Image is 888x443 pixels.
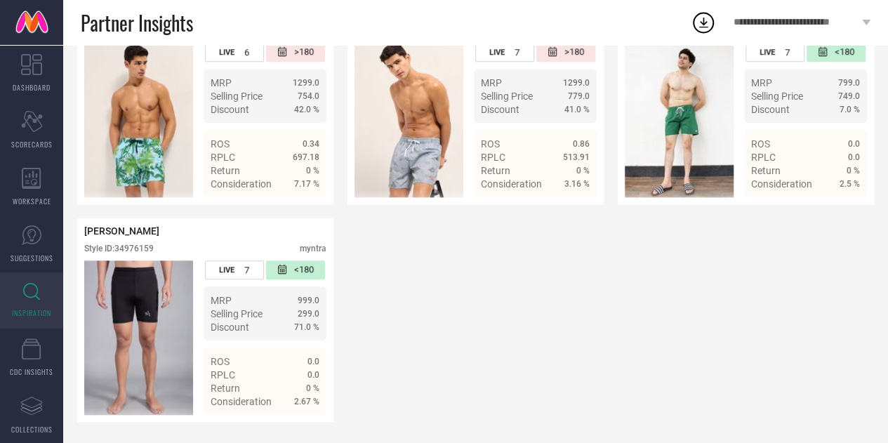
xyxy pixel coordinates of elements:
[536,43,595,62] div: Number of days since the style was first listed on the platform
[219,265,234,275] span: LIVE
[840,179,860,189] span: 2.5 %
[244,47,249,58] span: 6
[211,91,263,102] span: Selling Price
[489,48,505,57] span: LIVE
[807,43,866,62] div: Number of days since the style was first listed on the platform
[751,138,770,150] span: ROS
[691,10,716,35] div: Open download list
[751,152,776,163] span: RPLC
[12,308,51,318] span: INSPIRATION
[563,78,590,88] span: 1299.0
[205,260,264,279] div: Number of days the style has been live on the platform
[303,139,319,149] span: 0.34
[211,165,240,176] span: Return
[481,138,500,150] span: ROS
[211,383,240,394] span: Return
[211,295,232,306] span: MRP
[354,43,463,197] img: Style preview image
[481,104,519,115] span: Discount
[211,178,272,190] span: Consideration
[293,78,319,88] span: 1299.0
[298,91,319,101] span: 754.0
[481,77,502,88] span: MRP
[211,356,230,367] span: ROS
[211,104,249,115] span: Discount
[564,179,590,189] span: 3.16 %
[751,178,812,190] span: Consideration
[294,105,319,114] span: 42.0 %
[288,421,319,432] span: Details
[81,8,193,37] span: Partner Insights
[307,370,319,380] span: 0.0
[835,46,854,58] span: <180
[745,43,804,62] div: Number of days the style has been live on the platform
[244,265,249,275] span: 7
[481,165,510,176] span: Return
[481,152,505,163] span: RPLC
[211,369,235,381] span: RPLC
[573,139,590,149] span: 0.86
[84,225,159,237] span: [PERSON_NAME]
[481,178,542,190] span: Consideration
[814,204,860,215] a: Details
[266,43,325,62] div: Number of days since the style was first listed on the platform
[481,91,533,102] span: Selling Price
[563,152,590,162] span: 513.91
[13,82,51,93] span: DASHBOARD
[211,308,263,319] span: Selling Price
[848,139,860,149] span: 0.0
[84,43,193,197] img: Style preview image
[625,43,734,197] img: Style preview image
[354,43,463,197] div: Click to view image
[205,43,264,62] div: Number of days the style has been live on the platform
[625,43,734,197] div: Click to view image
[840,105,860,114] span: 7.0 %
[10,366,53,377] span: CDC INSIGHTS
[11,424,53,435] span: COLLECTIONS
[294,397,319,406] span: 2.67 %
[84,244,154,253] div: Style ID: 34976159
[293,152,319,162] span: 697.18
[785,47,790,58] span: 7
[211,152,235,163] span: RPLC
[576,166,590,176] span: 0 %
[84,260,193,415] div: Click to view image
[11,253,53,263] span: SUGGESTIONS
[307,357,319,366] span: 0.0
[828,204,860,215] span: Details
[558,204,590,215] span: Details
[751,77,772,88] span: MRP
[294,179,319,189] span: 7.17 %
[760,48,775,57] span: LIVE
[288,204,319,215] span: Details
[294,264,314,276] span: <180
[219,48,234,57] span: LIVE
[306,383,319,393] span: 0 %
[838,91,860,101] span: 749.0
[564,46,584,58] span: >180
[544,204,590,215] a: Details
[568,91,590,101] span: 779.0
[515,47,519,58] span: 7
[751,91,803,102] span: Selling Price
[274,204,319,215] a: Details
[300,244,326,253] div: myntra
[84,260,193,415] img: Style preview image
[298,296,319,305] span: 999.0
[751,104,790,115] span: Discount
[847,166,860,176] span: 0 %
[306,166,319,176] span: 0 %
[266,260,325,279] div: Number of days since the style was first listed on the platform
[211,138,230,150] span: ROS
[294,322,319,332] span: 71.0 %
[13,196,51,206] span: WORKSPACE
[564,105,590,114] span: 41.0 %
[211,396,272,407] span: Consideration
[848,152,860,162] span: 0.0
[298,309,319,319] span: 299.0
[211,322,249,333] span: Discount
[211,77,232,88] span: MRP
[274,421,319,432] a: Details
[838,78,860,88] span: 799.0
[11,139,53,150] span: SCORECARDS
